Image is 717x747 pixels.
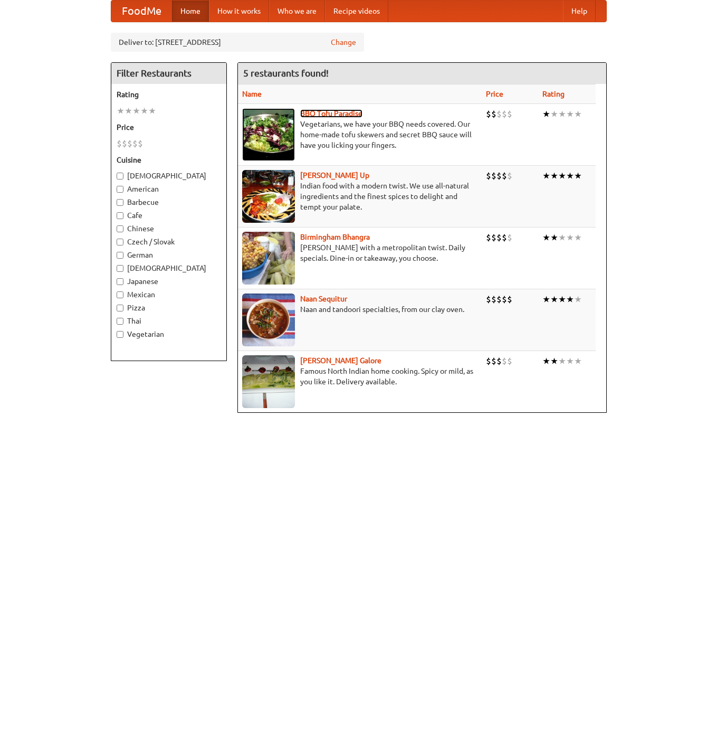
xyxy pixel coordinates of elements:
[491,232,496,243] li: $
[117,186,123,193] input: American
[111,63,226,84] h4: Filter Restaurants
[542,294,550,305] li: ★
[331,37,356,48] a: Change
[542,232,550,243] li: ★
[542,170,550,182] li: ★
[242,119,478,150] p: Vegetarians, we have your BBQ needs covered. Our home-made tofu skewers and secret BBQ sauce will...
[502,294,507,305] li: $
[325,1,388,22] a: Recipe videos
[507,170,512,182] li: $
[117,138,122,149] li: $
[486,170,491,182] li: $
[486,90,503,98] a: Price
[563,1,596,22] a: Help
[486,232,491,243] li: $
[566,294,574,305] li: ★
[574,108,582,120] li: ★
[507,232,512,243] li: $
[507,294,512,305] li: $
[502,355,507,367] li: $
[496,170,502,182] li: $
[502,108,507,120] li: $
[574,355,582,367] li: ★
[242,170,295,223] img: curryup.jpg
[117,263,221,273] label: [DEMOGRAPHIC_DATA]
[242,108,295,161] img: tofuparadise.jpg
[117,225,123,232] input: Chinese
[242,232,295,285] img: bhangra.jpg
[558,170,566,182] li: ★
[117,197,221,207] label: Barbecue
[574,232,582,243] li: ★
[111,33,364,52] div: Deliver to: [STREET_ADDRESS]
[243,68,329,78] ng-pluralize: 5 restaurants found!
[558,294,566,305] li: ★
[132,138,138,149] li: $
[300,295,347,303] a: Naan Sequitur
[117,289,221,300] label: Mexican
[507,108,512,120] li: $
[117,210,221,221] label: Cafe
[242,181,478,212] p: Indian food with a modern twist. We use all-natural ingredients and the finest spices to delight ...
[117,199,123,206] input: Barbecue
[117,291,123,298] input: Mexican
[550,108,558,120] li: ★
[542,108,550,120] li: ★
[117,239,123,245] input: Czech / Slovak
[117,237,221,247] label: Czech / Slovak
[300,233,370,241] b: Birmingham Bhangra
[111,1,172,22] a: FoodMe
[122,138,127,149] li: $
[242,242,478,263] p: [PERSON_NAME] with a metropolitan twist. Daily specials. Dine-in or takeaway, you choose.
[486,355,491,367] li: $
[300,356,381,365] a: [PERSON_NAME] Galore
[558,108,566,120] li: ★
[550,294,558,305] li: ★
[550,355,558,367] li: ★
[542,355,550,367] li: ★
[117,329,221,339] label: Vegetarian
[558,355,566,367] li: ★
[542,90,565,98] a: Rating
[117,331,123,338] input: Vegetarian
[117,89,221,100] h5: Rating
[148,105,156,117] li: ★
[558,232,566,243] li: ★
[502,170,507,182] li: $
[242,366,478,387] p: Famous North Indian home cooking. Spicy or mild, as you like it. Delivery available.
[117,250,221,260] label: German
[566,170,574,182] li: ★
[117,171,221,181] label: [DEMOGRAPHIC_DATA]
[550,232,558,243] li: ★
[496,294,502,305] li: $
[117,155,221,165] h5: Cuisine
[117,212,123,219] input: Cafe
[117,305,123,311] input: Pizza
[117,316,221,326] label: Thai
[496,355,502,367] li: $
[507,355,512,367] li: $
[486,108,491,120] li: $
[574,170,582,182] li: ★
[496,232,502,243] li: $
[566,232,574,243] li: ★
[491,108,496,120] li: $
[242,294,295,346] img: naansequitur.jpg
[117,276,221,287] label: Japanese
[566,108,574,120] li: ★
[117,318,123,325] input: Thai
[117,252,123,259] input: German
[300,109,362,118] a: BBQ Tofu Paradise
[269,1,325,22] a: Who we are
[117,122,221,133] h5: Price
[300,171,369,179] b: [PERSON_NAME] Up
[117,105,125,117] li: ★
[550,170,558,182] li: ★
[491,170,496,182] li: $
[132,105,140,117] li: ★
[140,105,148,117] li: ★
[117,302,221,313] label: Pizza
[502,232,507,243] li: $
